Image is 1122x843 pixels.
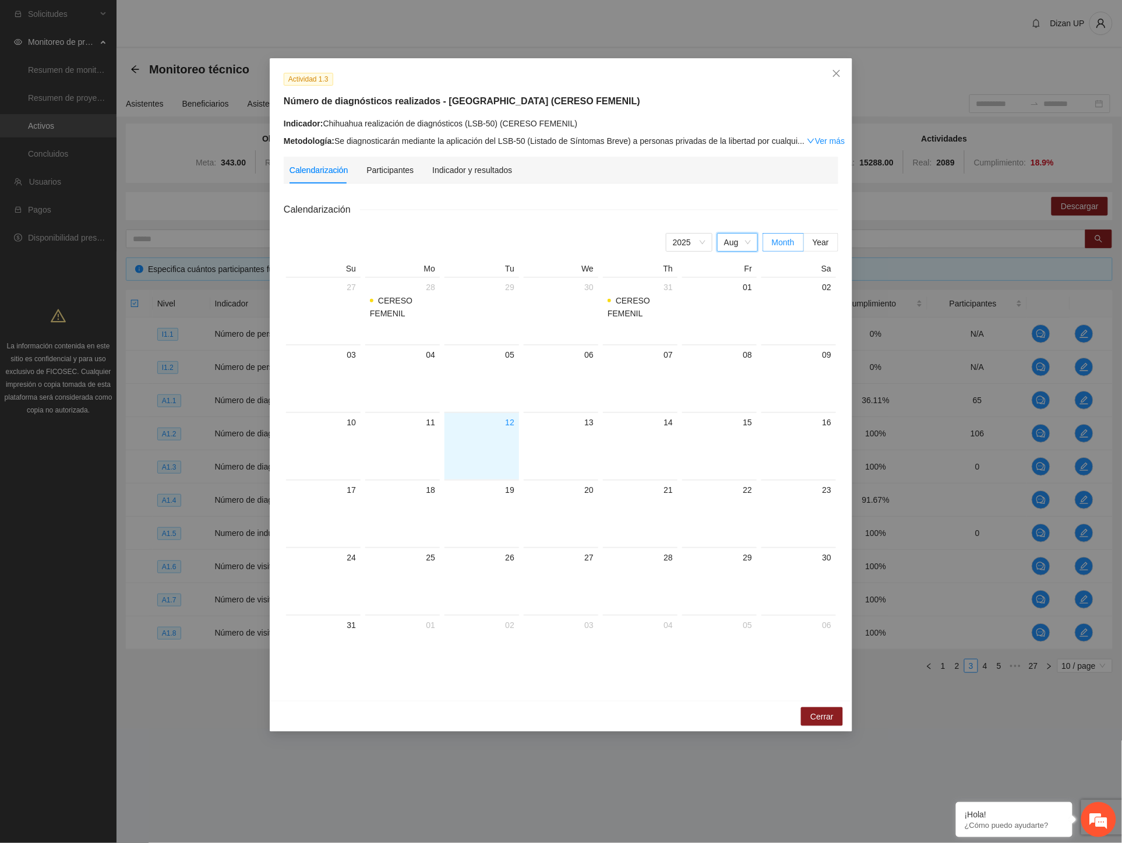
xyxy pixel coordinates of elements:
[608,415,673,429] div: 14
[759,547,838,615] td: 2025-08-30
[366,164,414,177] div: Participantes
[680,344,759,412] td: 2025-08-08
[370,618,435,632] div: 01
[284,119,323,128] strong: Indicador:
[363,615,442,682] td: 2025-09-01
[759,412,838,479] td: 2025-08-16
[521,547,601,615] td: 2025-08-27
[370,551,435,565] div: 25
[521,263,601,277] th: We
[449,348,514,362] div: 05
[284,615,363,682] td: 2025-08-31
[724,234,751,251] span: Aug
[601,547,680,615] td: 2025-08-28
[766,348,831,362] div: 09
[528,551,594,565] div: 27
[449,415,514,429] div: 12
[370,415,435,429] div: 11
[821,58,852,90] button: Close
[284,202,360,217] span: Calendarización
[68,156,161,273] span: Estamos en línea.
[608,551,673,565] div: 28
[363,277,442,344] td: 2025-07-28
[528,280,594,294] div: 30
[528,618,594,632] div: 03
[284,277,363,344] td: 2025-07-27
[291,348,356,362] div: 03
[687,280,752,294] div: 01
[284,547,363,615] td: 2025-08-24
[291,280,356,294] div: 27
[370,296,412,318] span: CERESO FEMENIL
[601,277,680,344] td: 2025-07-31
[284,117,838,130] div: Chihuahua realización de diagnósticos (LSB-50) (CERESO FEMENIL)
[442,344,521,412] td: 2025-08-05
[528,483,594,497] div: 20
[680,277,759,344] td: 2025-08-01
[363,479,442,547] td: 2025-08-18
[449,483,514,497] div: 19
[680,479,759,547] td: 2025-08-22
[807,136,845,146] a: Expand
[284,94,838,108] h5: Número de diagnósticos realizados - [GEOGRAPHIC_DATA] (CERESO FEMENIL)
[290,164,348,177] div: Calendarización
[363,263,442,277] th: Mo
[284,73,333,86] span: Actividad 1.3
[680,615,759,682] td: 2025-09-05
[759,344,838,412] td: 2025-08-09
[191,6,219,34] div: Minimizar ventana de chat en vivo
[291,483,356,497] div: 17
[680,547,759,615] td: 2025-08-29
[759,615,838,682] td: 2025-09-06
[807,137,815,145] span: down
[521,344,601,412] td: 2025-08-06
[772,238,795,247] span: Month
[766,415,831,429] div: 16
[759,479,838,547] td: 2025-08-23
[759,263,838,277] th: Sa
[291,551,356,565] div: 24
[442,263,521,277] th: Tu
[284,479,363,547] td: 2025-08-17
[442,277,521,344] td: 2025-07-29
[687,618,752,632] div: 05
[284,412,363,479] td: 2025-08-10
[832,69,841,78] span: close
[687,348,752,362] div: 08
[601,263,680,277] th: Th
[608,280,673,294] div: 31
[680,263,759,277] th: Fr
[687,415,752,429] div: 15
[291,618,356,632] div: 31
[442,479,521,547] td: 2025-08-19
[521,412,601,479] td: 2025-08-13
[528,348,594,362] div: 06
[801,707,843,726] button: Cerrar
[284,344,363,412] td: 2025-08-03
[370,483,435,497] div: 18
[284,263,363,277] th: Su
[687,483,752,497] div: 22
[813,238,829,247] span: Year
[608,348,673,362] div: 07
[680,412,759,479] td: 2025-08-15
[687,551,752,565] div: 29
[521,615,601,682] td: 2025-09-03
[528,415,594,429] div: 13
[810,710,834,723] span: Cerrar
[766,551,831,565] div: 30
[284,136,334,146] strong: Metodología:
[442,412,521,479] td: 2025-08-12
[608,618,673,632] div: 04
[363,412,442,479] td: 2025-08-11
[601,344,680,412] td: 2025-08-07
[291,415,356,429] div: 10
[449,280,514,294] div: 29
[6,318,222,359] textarea: Escriba su mensaje y pulse “Intro”
[284,135,838,147] div: Se diagnosticarán mediante la aplicación del LSB-50 (Listado de Síntomas Breve) a personas privad...
[798,136,805,146] span: ...
[601,412,680,479] td: 2025-08-14
[608,483,673,497] div: 21
[370,280,435,294] div: 28
[432,164,512,177] div: Indicador y resultados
